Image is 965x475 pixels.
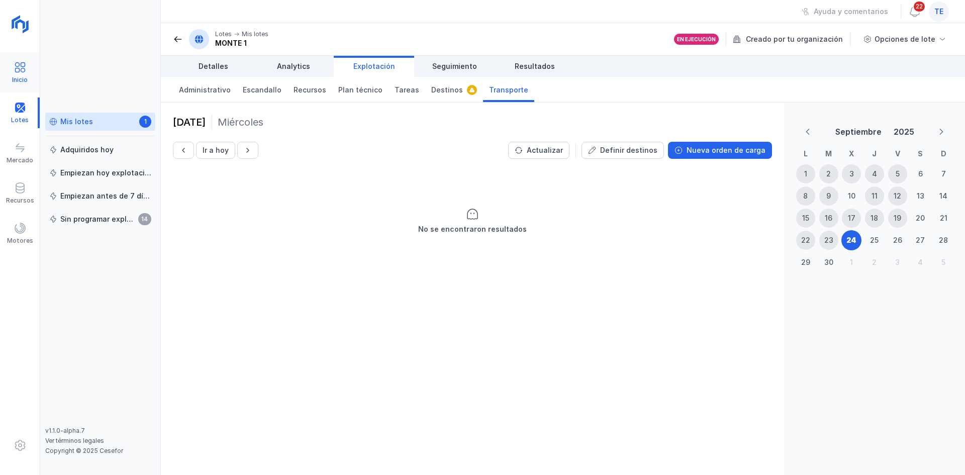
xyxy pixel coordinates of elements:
div: 20 [916,213,925,223]
td: 2 [863,251,886,273]
span: Destinos [431,85,463,95]
td: 12 [886,185,909,207]
a: Resultados [495,56,575,77]
span: Administrativo [179,85,231,95]
span: Transporte [489,85,528,95]
div: Nueva orden de carga [687,145,765,155]
a: Destinos [425,77,483,102]
a: Explotación [334,56,414,77]
td: 19 [886,207,909,229]
div: Miércoles [218,115,263,129]
div: 18 [871,213,878,223]
div: 28 [939,235,948,245]
span: M [825,149,832,158]
a: Ver términos legales [45,437,104,444]
a: Seguimiento [414,56,495,77]
td: 4 [863,163,886,185]
div: 15 [802,213,809,223]
div: Adquiridos hoy [60,145,114,155]
div: 8 [803,191,808,201]
button: Choose Month [831,123,886,141]
button: Actualizar [508,142,569,159]
div: 10 [848,191,855,201]
a: Recursos [287,77,332,102]
td: 1 [794,163,817,185]
div: Ayuda y comentarios [814,7,888,17]
div: 4 [872,169,877,179]
span: Recursos [294,85,326,95]
td: 14 [932,185,955,207]
button: Choose Year [890,123,918,141]
div: 6 [918,169,923,179]
a: Analytics [253,56,334,77]
div: 2 [826,169,831,179]
td: 8 [794,185,817,207]
td: 23 [817,229,840,251]
span: 14 [138,213,151,225]
div: No se encontraron resultados [418,224,527,234]
span: Analytics [277,61,310,71]
div: Sin programar explotación [60,214,135,224]
a: Empiezan antes de 7 días [45,187,155,205]
div: 7 [941,169,946,179]
div: 3 [849,169,854,179]
span: S [918,149,923,158]
button: Definir destinos [582,142,664,159]
div: 26 [893,235,902,245]
div: Definir destinos [600,145,657,155]
span: X [849,149,854,158]
a: Transporte [483,77,534,102]
img: logoRight.svg [8,12,33,37]
div: Inicio [12,76,28,84]
div: 13 [917,191,924,201]
span: Seguimiento [432,61,477,71]
td: 18 [863,207,886,229]
div: Lotes [215,30,232,38]
td: 11 [863,185,886,207]
td: 5 [932,251,955,273]
td: 9 [817,185,840,207]
a: Detalles [173,56,253,77]
td: 7 [932,163,955,185]
div: 11 [872,191,878,201]
span: D [941,149,946,158]
div: v1.1.0-alpha.7 [45,427,155,435]
td: 6 [909,163,932,185]
div: 1 [850,257,853,267]
div: 19 [894,213,901,223]
td: 13 [909,185,932,207]
div: 16 [825,213,832,223]
div: 3 [895,257,900,267]
span: L [804,149,808,158]
td: 28 [932,229,955,251]
td: 27 [909,229,932,251]
div: Mercado [7,156,33,164]
td: 15 [794,207,817,229]
button: Ayuda y comentarios [795,3,895,20]
button: Ir a hoy [196,142,235,159]
div: 5 [896,169,900,179]
span: Resultados [515,61,555,71]
span: Plan técnico [338,85,382,95]
a: Escandallo [237,77,287,102]
td: 30 [817,251,840,273]
div: Recursos [6,197,34,205]
div: 17 [848,213,855,223]
div: Ir a hoy [203,145,229,155]
div: En ejecución [677,36,716,43]
div: 24 [846,235,856,245]
div: 21 [940,213,947,223]
div: Creado por tu organización [733,32,852,47]
td: 22 [794,229,817,251]
span: V [895,149,900,158]
div: MONTE 1 [215,38,268,48]
td: 26 [886,229,909,251]
td: 29 [794,251,817,273]
a: Mis lotes1 [45,113,155,131]
td: 24 [840,229,863,251]
button: Next Month [932,124,951,139]
span: Tareas [395,85,419,95]
td: 17 [840,207,863,229]
span: Explotación [353,61,395,71]
td: 25 [863,229,886,251]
